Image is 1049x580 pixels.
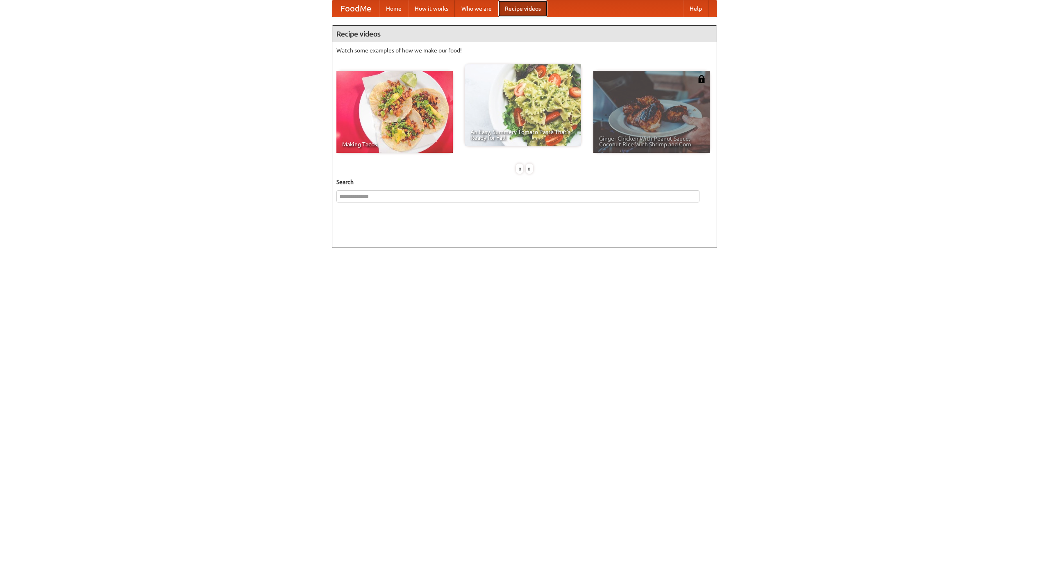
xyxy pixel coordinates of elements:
a: How it works [408,0,455,17]
a: Making Tacos [336,71,453,153]
a: Help [683,0,708,17]
p: Watch some examples of how we make our food! [336,46,713,55]
span: Making Tacos [342,141,447,147]
h5: Search [336,178,713,186]
h4: Recipe videos [332,26,717,42]
a: Home [379,0,408,17]
a: FoodMe [332,0,379,17]
a: An Easy, Summery Tomato Pasta That's Ready for Fall [465,64,581,146]
span: An Easy, Summery Tomato Pasta That's Ready for Fall [470,129,575,141]
a: Recipe videos [498,0,547,17]
div: » [526,164,533,174]
div: « [516,164,523,174]
a: Who we are [455,0,498,17]
img: 483408.png [697,75,706,83]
